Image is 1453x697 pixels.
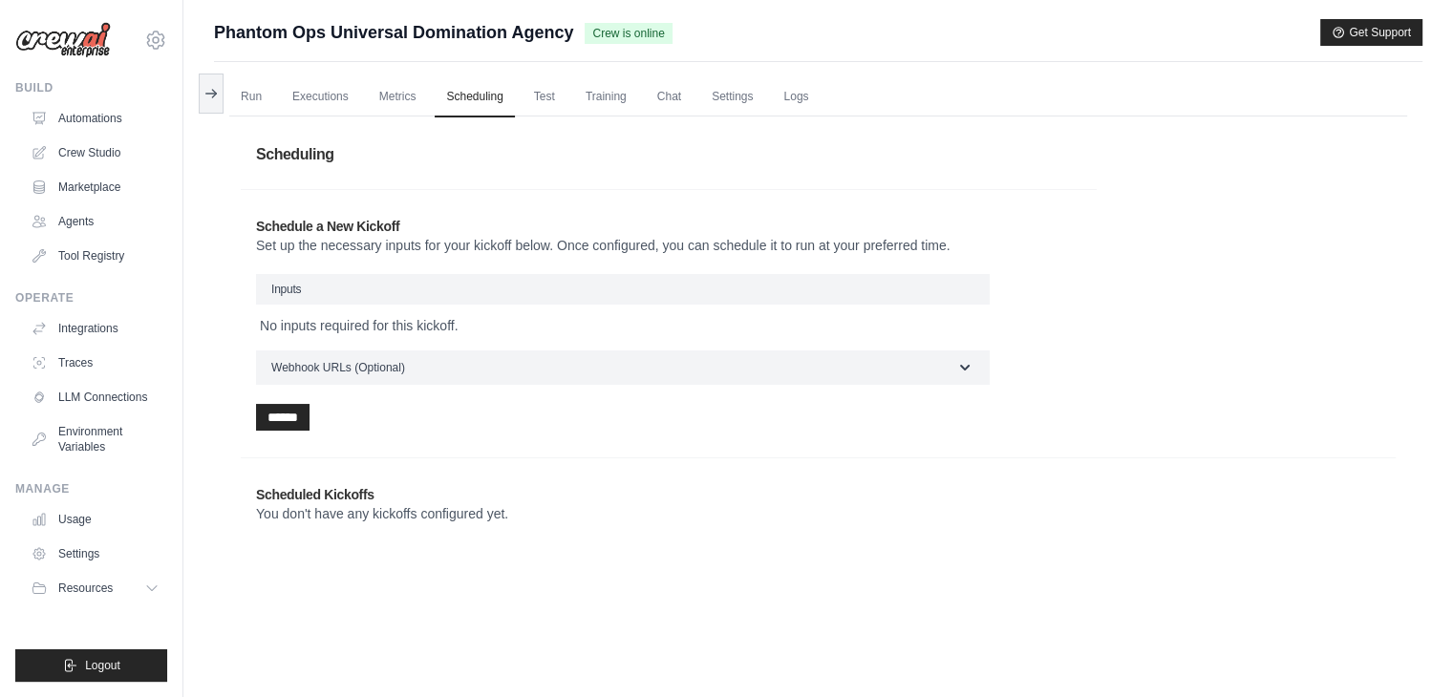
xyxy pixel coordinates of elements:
a: Environment Variables [23,416,167,462]
span: Webhook URLs (Optional) [271,360,405,375]
span: Inputs [271,283,301,296]
h2: Scheduled Kickoffs [256,485,1380,504]
a: Integrations [23,313,167,344]
span: Phantom Ops Universal Domination Agency [214,19,573,46]
div: Operate [15,290,167,306]
a: Metrics [368,77,428,117]
button: Resources [23,573,167,603]
a: Chat [646,77,693,117]
a: Executions [281,77,360,117]
h1: Scheduling [241,128,1396,181]
a: Agents [23,206,167,237]
p: You don't have any kickoffs configured yet. [256,504,811,523]
a: Automations [23,103,167,134]
a: Scheduling [435,77,514,117]
a: Tool Registry [23,241,167,271]
a: Logs [772,77,820,117]
a: Settings [23,539,167,569]
button: Get Support [1320,19,1422,46]
img: Logo [15,22,111,58]
div: Manage [15,481,167,496]
a: Run [229,77,273,117]
a: Marketplace [23,172,167,202]
h2: Schedule a New Kickoff [256,217,1081,236]
a: Usage [23,504,167,535]
a: LLM Connections [23,382,167,412]
div: Build [15,80,167,95]
p: No inputs required for this kickoff. [260,316,986,335]
a: Crew Studio [23,137,167,168]
a: Traces [23,348,167,378]
button: Webhook URLs (Optional) [256,350,990,385]
a: Training [574,77,638,117]
a: Test [523,77,566,117]
span: Logout [85,658,120,673]
button: Logout [15,649,167,682]
span: Resources [58,581,113,596]
a: Settings [700,77,764,117]
p: Set up the necessary inputs for your kickoff below. Once configured, you can schedule it to run a... [256,236,1081,255]
span: Crew is online [585,23,672,44]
